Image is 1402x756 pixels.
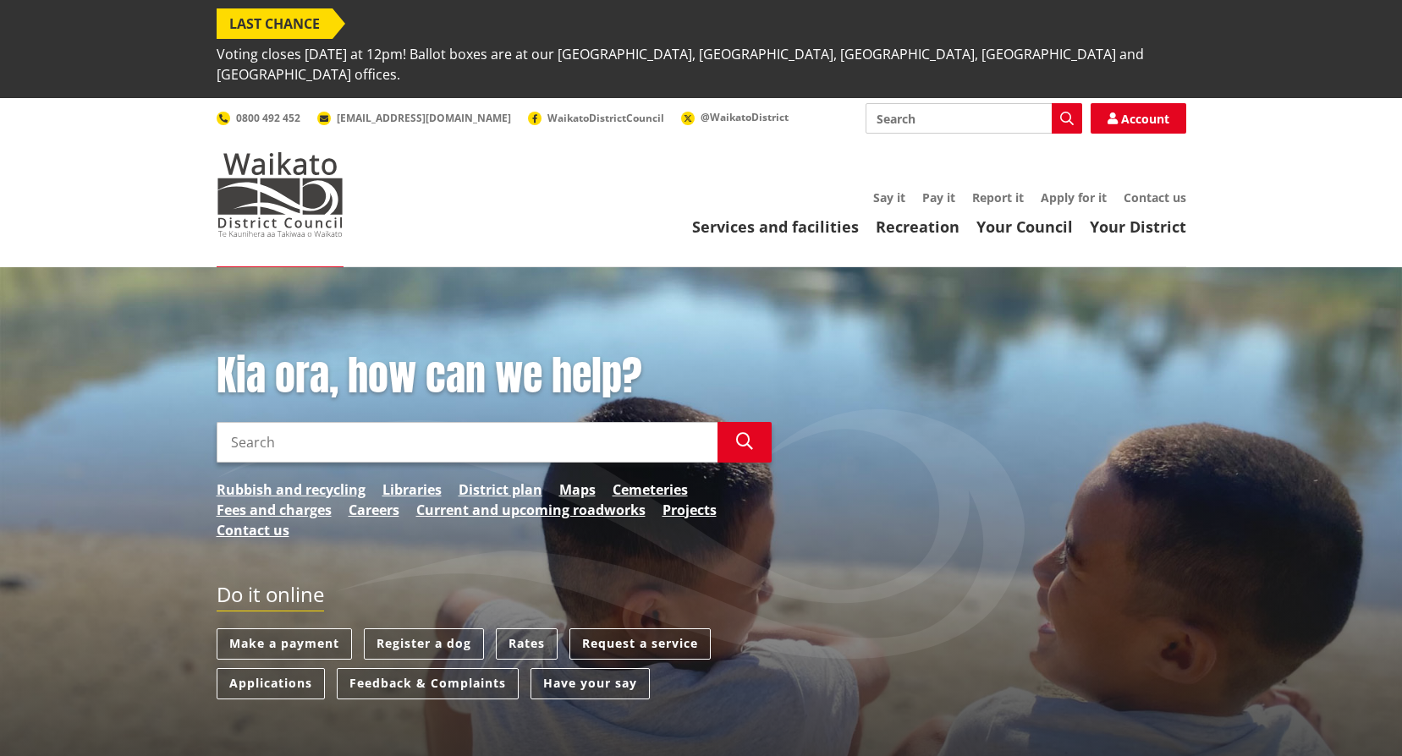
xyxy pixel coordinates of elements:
[217,152,344,237] img: Waikato District Council - Te Kaunihera aa Takiwaa o Waikato
[681,110,789,124] a: @WaikatoDistrict
[364,628,484,660] a: Register a dog
[217,8,333,39] span: LAST CHANCE
[236,111,300,125] span: 0800 492 452
[349,500,399,520] a: Careers
[701,110,789,124] span: @WaikatoDistrict
[217,479,366,500] a: Rubbish and recycling
[416,500,646,520] a: Current and upcoming roadworks
[337,668,519,699] a: Feedback & Complaints
[217,583,324,612] h2: Do it online
[217,668,325,699] a: Applications
[547,111,664,125] span: WaikatoDistrictCouncil
[217,422,717,463] input: Search input
[972,189,1024,205] a: Report it
[976,216,1073,237] a: Your Council
[569,628,711,660] a: Request a service
[663,500,717,520] a: Projects
[382,479,442,500] a: Libraries
[866,103,1082,134] input: Search input
[317,111,511,125] a: [EMAIL_ADDRESS][DOMAIN_NAME]
[1041,189,1107,205] a: Apply for it
[337,111,511,125] span: [EMAIL_ADDRESS][DOMAIN_NAME]
[217,352,772,401] h1: Kia ora, how can we help?
[217,520,289,540] a: Contact us
[1091,103,1186,134] a: Account
[559,479,596,500] a: Maps
[873,189,905,205] a: Say it
[692,216,859,237] a: Services and facilities
[531,668,650,699] a: Have your say
[1090,216,1186,237] a: Your District
[459,479,542,500] a: District plan
[922,189,955,205] a: Pay it
[217,39,1186,90] span: Voting closes [DATE] at 12pm! Ballot boxes are at our [GEOGRAPHIC_DATA], [GEOGRAPHIC_DATA], [GEOG...
[613,479,688,500] a: Cemeteries
[876,216,959,237] a: Recreation
[217,628,352,660] a: Make a payment
[217,500,332,520] a: Fees and charges
[528,111,664,125] a: WaikatoDistrictCouncil
[217,111,300,125] a: 0800 492 452
[1124,189,1186,205] a: Contact us
[496,628,558,660] a: Rates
